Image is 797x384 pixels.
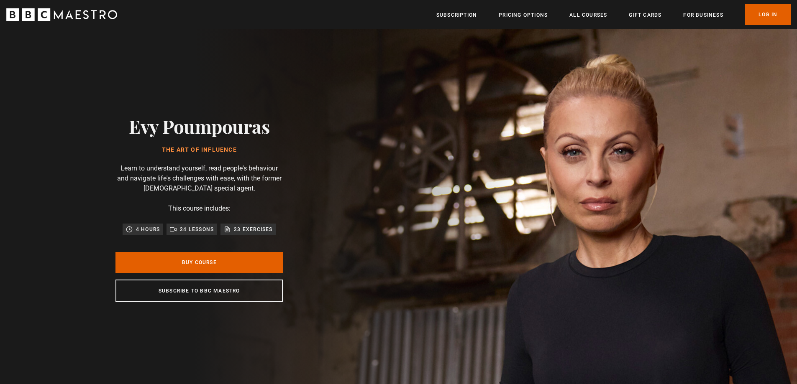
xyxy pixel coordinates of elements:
a: Subscription [436,11,477,19]
nav: Primary [436,4,791,25]
a: All Courses [569,11,607,19]
p: Learn to understand yourself, read people's behaviour and navigate life's challenges with ease, w... [115,163,283,193]
a: Gift Cards [629,11,661,19]
p: 24 lessons [180,225,214,234]
p: 23 exercises [234,225,272,234]
a: Pricing Options [499,11,548,19]
a: Subscribe to BBC Maestro [115,280,283,302]
a: For business [683,11,723,19]
a: Buy Course [115,252,283,273]
h2: Evy Poumpouras [129,115,269,137]
p: 4 hours [136,225,160,234]
h1: The Art of Influence [129,147,269,153]
svg: BBC Maestro [6,8,117,21]
a: Log In [745,4,791,25]
p: This course includes: [168,203,231,214]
